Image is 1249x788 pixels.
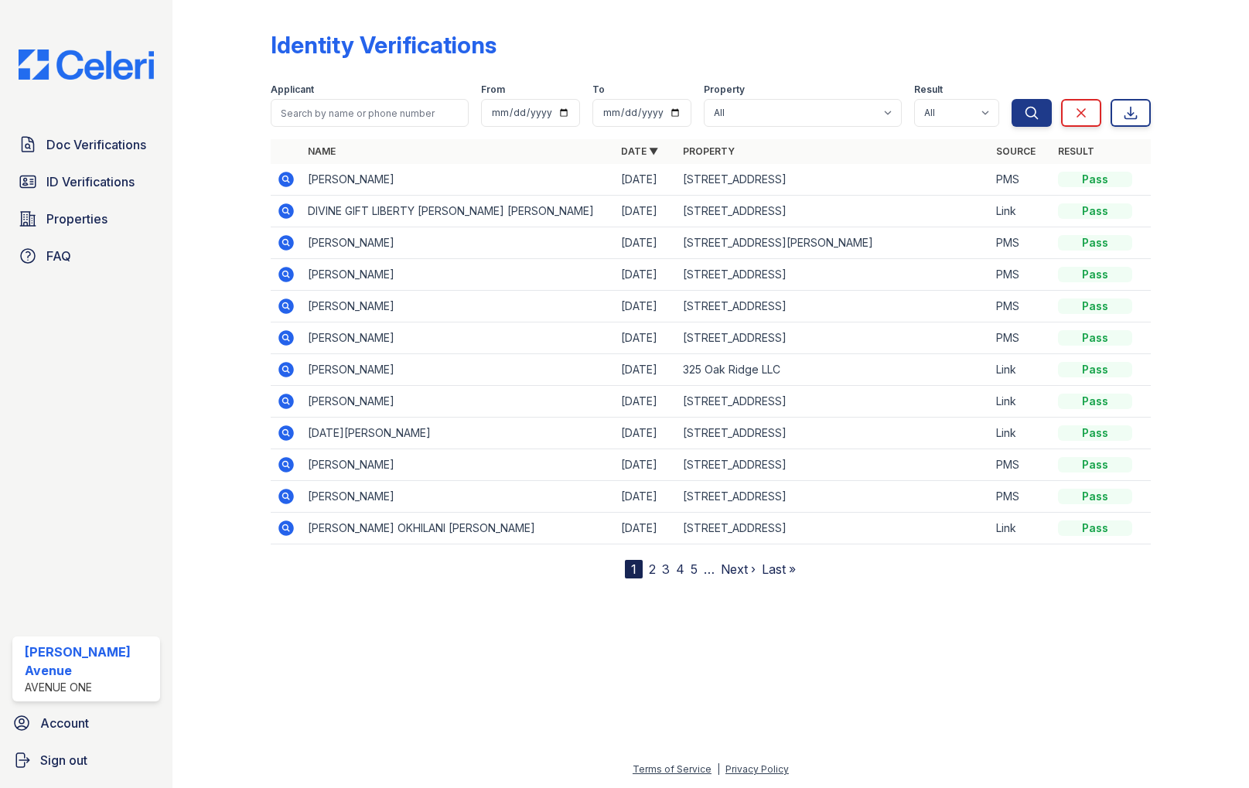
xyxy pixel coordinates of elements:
span: FAQ [46,247,71,265]
a: Terms of Service [633,763,712,775]
td: [PERSON_NAME] [302,449,615,481]
label: Applicant [271,84,314,96]
div: Pass [1058,267,1132,282]
td: [PERSON_NAME] [302,481,615,513]
td: [STREET_ADDRESS] [677,513,990,544]
td: Link [990,354,1052,386]
td: [DATE] [615,481,677,513]
td: [STREET_ADDRESS] [677,196,990,227]
input: Search by name or phone number [271,99,469,127]
a: ID Verifications [12,166,160,197]
div: Pass [1058,172,1132,187]
a: Doc Verifications [12,129,160,160]
a: Name [308,145,336,157]
td: [PERSON_NAME] [302,291,615,322]
td: [STREET_ADDRESS] [677,386,990,418]
div: Pass [1058,489,1132,504]
label: Result [914,84,943,96]
a: Property [683,145,735,157]
td: [DATE] [615,259,677,291]
td: [PERSON_NAME] [302,354,615,386]
div: Pass [1058,330,1132,346]
td: [PERSON_NAME] [302,259,615,291]
a: FAQ [12,240,160,271]
div: Pass [1058,394,1132,409]
td: PMS [990,259,1052,291]
a: 2 [649,561,656,577]
div: [PERSON_NAME] Avenue [25,643,154,680]
td: [DATE] [615,354,677,386]
a: Account [6,708,166,739]
a: Privacy Policy [725,763,789,775]
a: Properties [12,203,160,234]
td: [DATE] [615,164,677,196]
td: [DATE] [615,513,677,544]
td: [PERSON_NAME] [302,322,615,354]
td: [DATE] [615,227,677,259]
div: Pass [1058,235,1132,251]
div: Pass [1058,362,1132,377]
a: Result [1058,145,1094,157]
div: | [717,763,720,775]
td: PMS [990,481,1052,513]
td: [STREET_ADDRESS] [677,449,990,481]
td: PMS [990,322,1052,354]
td: [STREET_ADDRESS] [677,418,990,449]
td: [DATE] [615,322,677,354]
td: DIVINE GIFT LIBERTY [PERSON_NAME] [PERSON_NAME] [302,196,615,227]
a: Last » [762,561,796,577]
td: Link [990,418,1052,449]
td: [PERSON_NAME] OKHILANI [PERSON_NAME] [302,513,615,544]
td: [DATE] [615,196,677,227]
a: 4 [676,561,684,577]
span: … [704,560,715,578]
div: Pass [1058,298,1132,314]
img: CE_Logo_Blue-a8612792a0a2168367f1c8372b55b34899dd931a85d93a1a3d3e32e68fde9ad4.png [6,49,166,80]
td: [STREET_ADDRESS] [677,164,990,196]
div: Pass [1058,457,1132,472]
td: [STREET_ADDRESS] [677,481,990,513]
span: Properties [46,210,107,228]
td: PMS [990,227,1052,259]
td: Link [990,196,1052,227]
a: 3 [662,561,670,577]
td: Link [990,513,1052,544]
td: PMS [990,291,1052,322]
td: [DATE] [615,418,677,449]
span: ID Verifications [46,172,135,191]
td: 325 Oak Ridge LLC [677,354,990,386]
label: From [481,84,505,96]
td: Link [990,386,1052,418]
label: To [592,84,605,96]
td: [DATE] [615,449,677,481]
div: 1 [625,560,643,578]
td: [STREET_ADDRESS] [677,259,990,291]
div: Identity Verifications [271,31,497,59]
td: [PERSON_NAME] [302,164,615,196]
td: [STREET_ADDRESS] [677,291,990,322]
a: Source [996,145,1036,157]
label: Property [704,84,745,96]
td: PMS [990,449,1052,481]
td: [DATE][PERSON_NAME] [302,418,615,449]
td: [DATE] [615,291,677,322]
div: Avenue One [25,680,154,695]
a: Date ▼ [621,145,658,157]
span: Account [40,714,89,732]
td: PMS [990,164,1052,196]
td: [PERSON_NAME] [302,227,615,259]
a: Sign out [6,745,166,776]
td: [STREET_ADDRESS] [677,322,990,354]
div: Pass [1058,425,1132,441]
a: Next › [721,561,756,577]
a: 5 [691,561,698,577]
div: Pass [1058,520,1132,536]
span: Doc Verifications [46,135,146,154]
td: [PERSON_NAME] [302,386,615,418]
span: Sign out [40,751,87,769]
div: Pass [1058,203,1132,219]
td: [DATE] [615,386,677,418]
td: [STREET_ADDRESS][PERSON_NAME] [677,227,990,259]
